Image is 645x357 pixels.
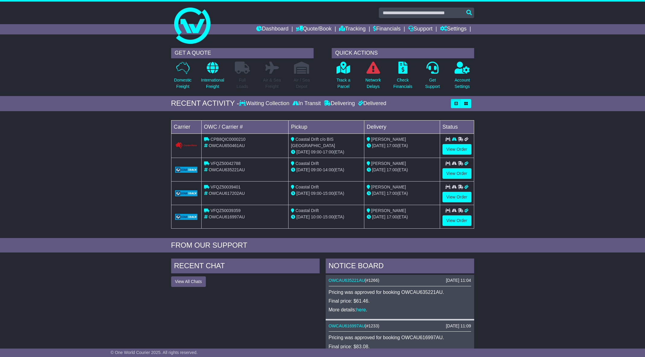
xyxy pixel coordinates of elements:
[239,100,291,107] div: Waiting Collection
[329,289,471,295] p: Pricing was approved for booking OWCAU635221AU.
[387,167,397,172] span: 17:00
[175,214,198,220] img: GetCarrierServiceLogo
[442,168,471,179] a: View Order
[339,24,366,34] a: Tracking
[387,191,397,196] span: 17:00
[408,24,433,34] a: Support
[296,191,310,196] span: [DATE]
[387,214,397,219] span: 17:00
[372,143,385,148] span: [DATE]
[171,120,201,133] td: Carrier
[296,167,310,172] span: [DATE]
[329,323,471,329] div: ( )
[291,214,362,220] div: - (ETA)
[295,208,319,213] span: Coastal Drift
[393,77,412,90] p: Check Financials
[329,335,471,340] p: Pricing was approved for booking OWCAU616997AU.
[442,144,471,155] a: View Order
[442,215,471,226] a: View Order
[337,77,350,90] p: Track a Parcel
[291,149,362,155] div: - (ETA)
[175,142,198,149] img: GetCarrierServiceLogo
[364,120,440,133] td: Delivery
[356,307,366,312] a: here
[322,100,356,107] div: Delivering
[323,214,334,219] span: 15:00
[332,48,474,58] div: QUICK ACTIONS
[373,24,401,34] a: Financials
[296,150,310,154] span: [DATE]
[289,120,364,133] td: Pickup
[210,137,245,142] span: CPB8QIC0000210
[323,191,334,196] span: 15:00
[393,61,413,93] a: CheckFinancials
[446,278,471,283] div: [DATE] 11:04
[210,185,241,189] span: VFQZ50039401
[171,259,320,275] div: RECENT CHAT
[367,190,437,197] div: (ETA)
[291,190,362,197] div: - (ETA)
[442,192,471,202] a: View Order
[256,24,289,34] a: Dashboard
[371,185,406,189] span: [PERSON_NAME]
[446,323,471,329] div: [DATE] 11:09
[296,214,310,219] span: [DATE]
[171,48,314,58] div: GET A QUOTE
[295,185,319,189] span: Coastal Drift
[336,61,351,93] a: Track aParcel
[366,323,378,328] span: #1233
[209,167,245,172] span: OWCAU635221AU
[171,99,239,108] div: RECENT ACTIVITY -
[329,323,365,328] a: OWCAU616997AU
[323,167,334,172] span: 14:00
[371,161,406,166] span: [PERSON_NAME]
[329,298,471,304] p: Final price: $61.46.
[295,161,319,166] span: Coastal Drift
[296,24,331,34] a: Quote/Book
[110,350,198,355] span: © One World Courier 2025. All rights reserved.
[235,77,250,90] p: Full Loads
[367,167,437,173] div: (ETA)
[209,191,245,196] span: OWCAU617202AU
[365,61,381,93] a: NetworkDelays
[175,167,198,173] img: GetCarrierServiceLogo
[365,77,381,90] p: Network Delays
[329,344,471,349] p: Final price: $83.08.
[329,307,471,313] p: More details: .
[329,278,365,283] a: OWCAU635221AU
[372,214,385,219] span: [DATE]
[311,150,321,154] span: 09:00
[367,214,437,220] div: (ETA)
[201,77,224,90] p: International Freight
[171,241,474,250] div: FROM OUR SUPPORT
[366,278,378,283] span: #1266
[291,137,335,148] span: Coastal Drift c/o BIS [GEOGRAPHIC_DATA]
[323,150,334,154] span: 17:00
[440,24,467,34] a: Settings
[171,276,206,287] button: View All Chats
[387,143,397,148] span: 17:00
[371,137,406,142] span: [PERSON_NAME]
[291,100,322,107] div: In Transit
[455,77,470,90] p: Account Settings
[291,167,362,173] div: - (ETA)
[372,191,385,196] span: [DATE]
[371,208,406,213] span: [PERSON_NAME]
[174,77,191,90] p: Domestic Freight
[367,143,437,149] div: (ETA)
[311,214,321,219] span: 10:00
[294,77,310,90] p: Air / Sea Depot
[209,143,245,148] span: OWCAU650461AU
[201,120,289,133] td: OWC / Carrier #
[425,61,440,93] a: GetSupport
[311,191,321,196] span: 09:00
[326,259,474,275] div: NOTICE BOARD
[210,161,241,166] span: VFQZ50042788
[174,61,192,93] a: DomesticFreight
[372,167,385,172] span: [DATE]
[175,190,198,196] img: GetCarrierServiceLogo
[210,208,241,213] span: VFQZ50039359
[454,61,470,93] a: AccountSettings
[311,167,321,172] span: 09:00
[209,214,245,219] span: OWCAU616997AU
